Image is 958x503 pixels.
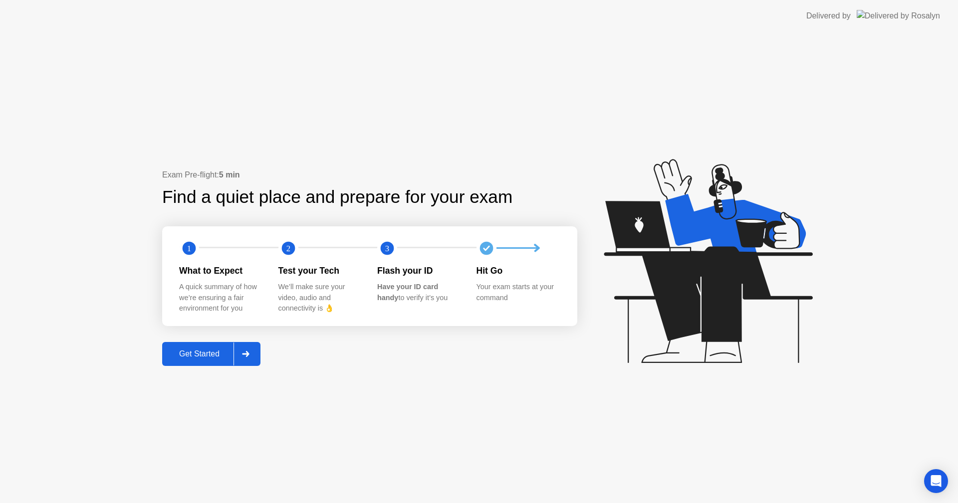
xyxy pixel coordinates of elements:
div: What to Expect [179,264,262,277]
div: Test your Tech [278,264,362,277]
text: 2 [286,243,290,253]
div: A quick summary of how we’re ensuring a fair environment for you [179,282,262,314]
div: Find a quiet place and prepare for your exam [162,184,514,210]
div: to verify it’s you [377,282,461,303]
button: Get Started [162,342,260,366]
text: 3 [385,243,389,253]
div: Open Intercom Messenger [924,469,948,493]
div: Exam Pre-flight: [162,169,577,181]
div: Delivered by [806,10,851,22]
div: Your exam starts at your command [477,282,560,303]
img: Delivered by Rosalyn [857,10,940,21]
b: Have your ID card handy [377,283,438,302]
text: 1 [187,243,191,253]
div: Flash your ID [377,264,461,277]
div: Hit Go [477,264,560,277]
div: We’ll make sure your video, audio and connectivity is 👌 [278,282,362,314]
b: 5 min [219,170,240,179]
div: Get Started [165,349,234,358]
